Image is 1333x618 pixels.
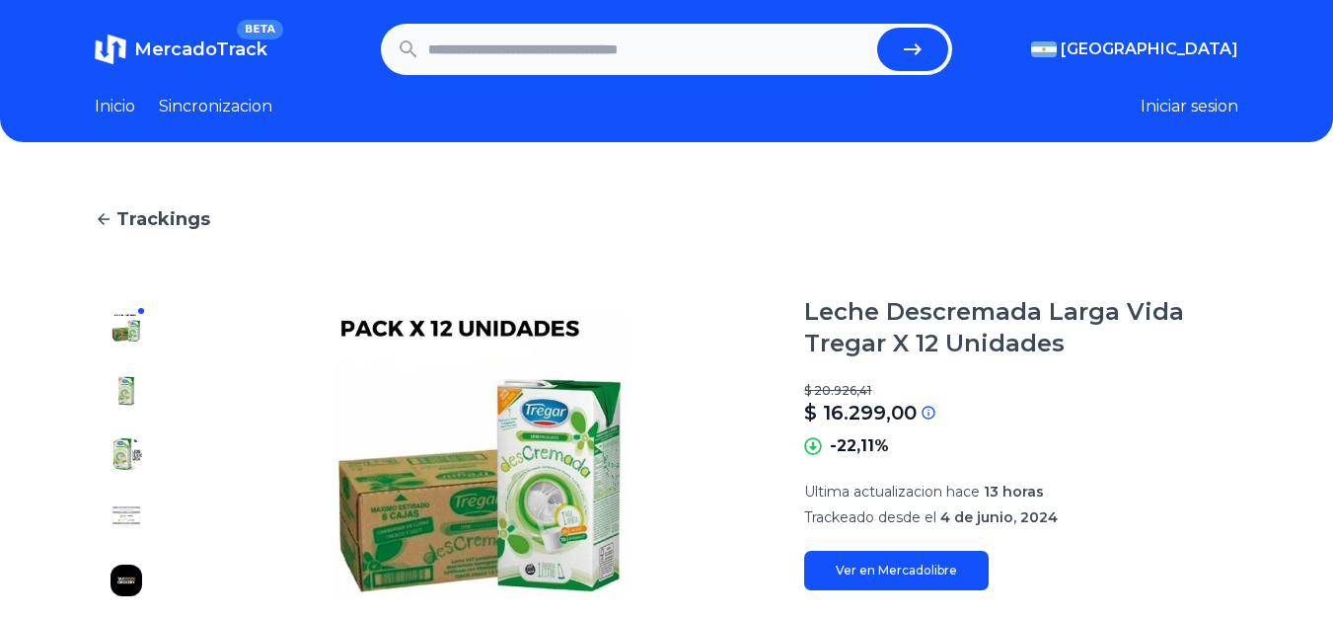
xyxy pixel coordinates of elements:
[197,296,765,612] img: Leche Descremada Larga Vida Tregar X 12 Unidades
[804,551,989,590] a: Ver en Mercadolibre
[134,39,267,60] span: MercadoTrack
[1061,38,1238,61] span: [GEOGRAPHIC_DATA]
[940,508,1058,526] span: 4 de junio, 2024
[830,434,889,458] p: -22,11%
[804,483,980,501] span: Ultima actualizacion hace
[984,483,1044,501] span: 13 horas
[95,34,267,65] a: MercadoTrackBETA
[111,502,142,533] img: Leche Descremada Larga Vida Tregar X 12 Unidades
[804,508,936,526] span: Trackeado desde el
[111,438,142,470] img: Leche Descremada Larga Vida Tregar X 12 Unidades
[95,205,1238,233] a: Trackings
[111,312,142,344] img: Leche Descremada Larga Vida Tregar X 12 Unidades
[116,205,210,233] span: Trackings
[804,383,1238,399] p: $ 20.926,41
[1141,95,1238,118] button: Iniciar sesion
[111,565,142,596] img: Leche Descremada Larga Vida Tregar X 12 Unidades
[1031,41,1057,57] img: Argentina
[95,34,126,65] img: MercadoTrack
[237,20,283,39] span: BETA
[95,95,135,118] a: Inicio
[159,95,272,118] a: Sincronizacion
[804,399,917,426] p: $ 16.299,00
[1031,38,1238,61] button: [GEOGRAPHIC_DATA]
[804,296,1238,359] h1: Leche Descremada Larga Vida Tregar X 12 Unidades
[111,375,142,407] img: Leche Descremada Larga Vida Tregar X 12 Unidades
